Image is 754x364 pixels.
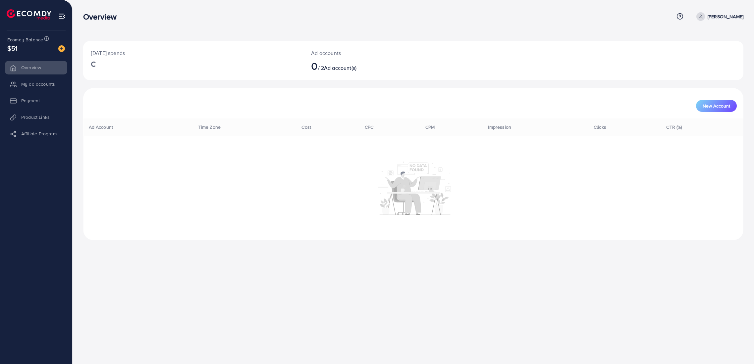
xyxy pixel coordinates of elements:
[703,104,730,108] span: New Account
[7,9,51,20] img: logo
[7,36,43,43] span: Ecomdy Balance
[58,13,66,20] img: menu
[311,49,460,57] p: Ad accounts
[311,58,318,73] span: 0
[324,64,356,71] span: Ad account(s)
[311,60,460,72] h2: / 2
[91,49,295,57] p: [DATE] spends
[694,12,743,21] a: [PERSON_NAME]
[7,43,18,53] span: $51
[83,12,122,22] h3: Overview
[696,100,737,112] button: New Account
[708,13,743,21] p: [PERSON_NAME]
[58,45,65,52] img: image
